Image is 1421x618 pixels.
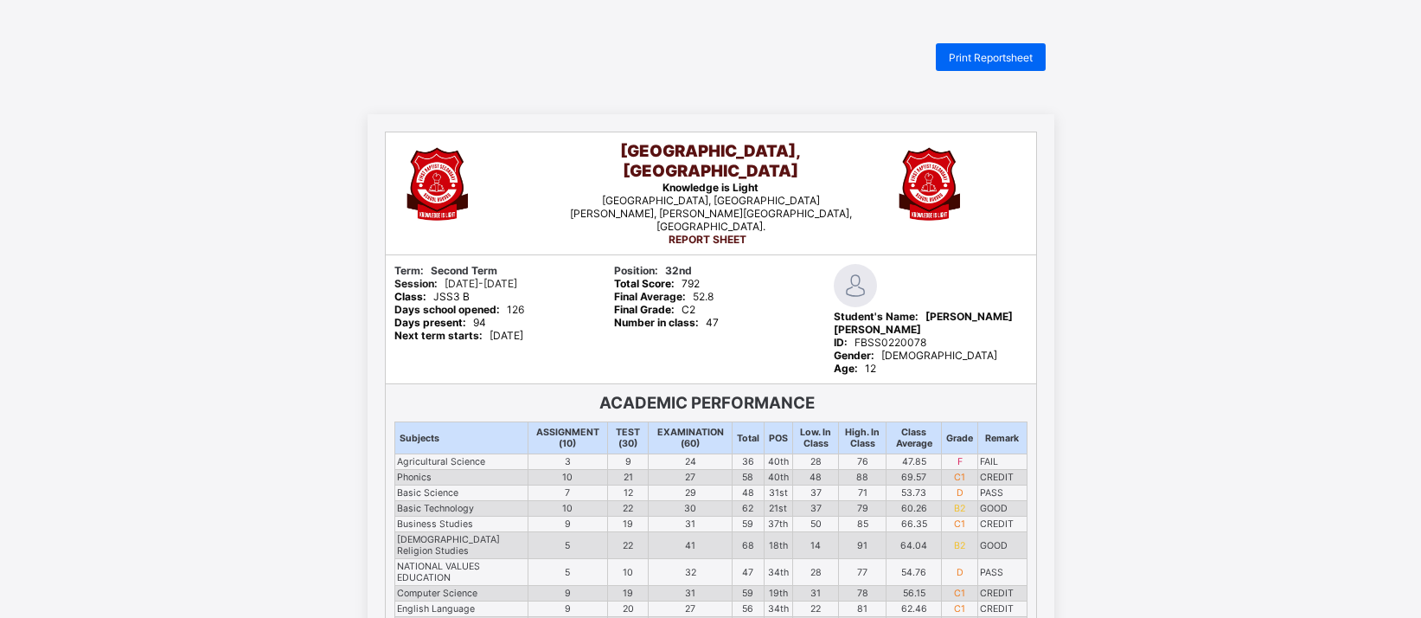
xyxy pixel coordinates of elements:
td: Agricultural Science [394,454,528,470]
th: ASSIGNMENT (10) [528,422,608,454]
td: CREDIT [978,586,1027,602]
span: 32nd [614,264,692,277]
td: 5 [528,559,608,586]
b: Student's Name: [834,310,919,323]
td: GOOD [978,501,1027,517]
th: High. In Class [839,422,887,454]
span: [GEOGRAPHIC_DATA], [GEOGRAPHIC_DATA] [620,141,801,181]
td: CREDIT [978,470,1027,486]
td: D [942,486,978,501]
td: 22 [607,501,649,517]
td: 77 [839,559,887,586]
td: 71 [839,486,887,501]
td: 14 [792,532,839,559]
td: 79 [839,501,887,517]
td: 54.76 [887,559,942,586]
td: 31st [764,486,792,501]
span: [GEOGRAPHIC_DATA], [GEOGRAPHIC_DATA][PERSON_NAME], [PERSON_NAME][GEOGRAPHIC_DATA], [GEOGRAPHIC_DA... [570,194,852,233]
b: Next term starts: [394,329,483,342]
td: 40th [764,454,792,470]
td: 62.46 [887,602,942,617]
b: Total Score: [614,277,675,290]
b: Gender: [834,349,874,362]
td: 47 [732,559,764,586]
b: Number in class: [614,316,699,329]
td: 30 [649,501,733,517]
td: 5 [528,532,608,559]
th: Remark [978,422,1027,454]
td: 66.35 [887,517,942,532]
td: 27 [649,470,733,486]
td: [DEMOGRAPHIC_DATA] Religion Studies [394,532,528,559]
td: 59 [732,517,764,532]
th: Low. In Class [792,422,839,454]
td: 9 [528,586,608,602]
th: TEST (30) [607,422,649,454]
td: 69.57 [887,470,942,486]
td: CREDIT [978,517,1027,532]
td: Phonics [394,470,528,486]
td: GOOD [978,532,1027,559]
td: 31 [649,517,733,532]
td: F [942,454,978,470]
th: Grade [942,422,978,454]
td: 40th [764,470,792,486]
td: 21 [607,470,649,486]
td: 7 [528,486,608,501]
td: 31 [649,586,733,602]
td: 34th [764,559,792,586]
td: FAIL [978,454,1027,470]
td: 22 [607,532,649,559]
td: 37 [792,501,839,517]
b: Session: [394,277,438,290]
td: 19 [607,586,649,602]
td: 48 [792,470,839,486]
td: 19th [764,586,792,602]
td: 19 [607,517,649,532]
span: [DEMOGRAPHIC_DATA] [834,349,997,362]
span: [DATE]-[DATE] [394,277,517,290]
td: Basic Technology [394,501,528,517]
td: 21st [764,501,792,517]
td: 29 [649,486,733,501]
td: 56.15 [887,586,942,602]
td: 37 [792,486,839,501]
th: EXAMINATION (60) [649,422,733,454]
td: 28 [792,559,839,586]
td: 53.73 [887,486,942,501]
td: NATIONAL VALUES EDUCATION [394,559,528,586]
td: 9 [528,517,608,532]
td: Computer Science [394,586,528,602]
b: REPORT SHEET [669,233,746,246]
td: 58 [732,470,764,486]
td: 47.85 [887,454,942,470]
span: Knowledge is Light [662,181,759,194]
td: PASS [978,559,1027,586]
td: 85 [839,517,887,532]
td: 64.04 [887,532,942,559]
td: 34th [764,602,792,617]
td: C1 [942,470,978,486]
td: 12 [607,486,649,501]
td: 50 [792,517,839,532]
span: FBSS0220078 [834,336,926,349]
td: 9 [607,454,649,470]
td: B2 [942,501,978,517]
td: Basic Science [394,486,528,501]
td: D [942,559,978,586]
td: 22 [792,602,839,617]
td: CREDIT [978,602,1027,617]
th: Class Average [887,422,942,454]
span: Second Term [394,264,497,277]
td: 10 [528,501,608,517]
b: Class: [394,290,426,303]
td: 68 [732,532,764,559]
span: 126 [394,303,524,316]
b: Days school opened: [394,303,500,316]
td: 10 [607,559,649,586]
span: 94 [394,316,486,329]
td: 36 [732,454,764,470]
td: 56 [732,602,764,617]
td: 48 [732,486,764,501]
b: ID: [834,336,848,349]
